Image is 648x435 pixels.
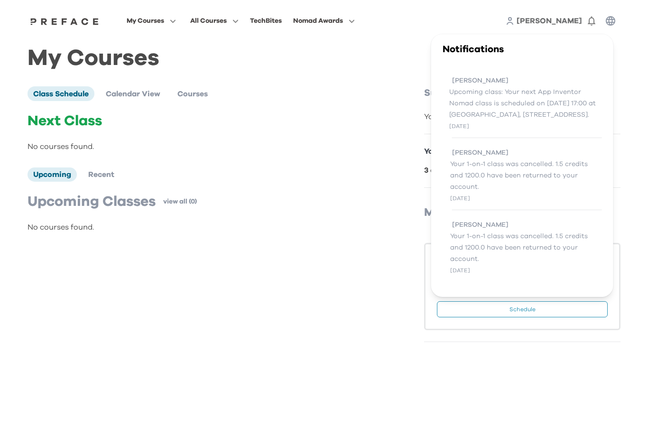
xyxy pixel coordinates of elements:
div: [DATE] [449,120,602,132]
span: Courses [177,90,208,98]
span: Notifications [443,45,504,54]
p: No courses found. [28,222,384,233]
button: Nomad Awards [290,15,358,27]
span: Calendar View [106,90,160,98]
img: Preface Logo [28,18,101,25]
span: My Courses [127,15,164,27]
span: [PERSON_NAME] [452,219,509,231]
div: [DATE] [450,265,602,276]
a: Preface Logo [28,17,101,25]
button: All Courses [187,15,241,27]
span: Class Schedule [33,90,89,98]
p: No courses found. [28,141,384,152]
span: [PERSON_NAME] [452,147,509,158]
span: Recent [88,171,114,178]
h1: My Courses [28,53,620,64]
span: All Courses [190,15,227,27]
span: Your 1-on-1 class was cancelled. 1.5 credits and 1200.0 have been returned to your account. [450,231,602,265]
p: Next Class [28,112,384,130]
span: Upcoming class: Your next App Inventor Nomad class is scheduled on [DATE] 17:00 at [GEOGRAPHIC_DA... [449,86,602,120]
span: [PERSON_NAME] [517,17,582,25]
span: Upcoming [33,171,71,178]
button: My Courses [124,15,179,27]
span: Your 1-on-1 class was cancelled. 1.5 credits and 1200.0 have been returned to your account. [450,158,602,193]
a: [PERSON_NAME] [517,15,582,27]
div: [DATE] [450,193,602,204]
p: Upcoming Classes [28,193,156,210]
span: [PERSON_NAME] [452,75,509,86]
div: TechBites [250,15,282,27]
span: Nomad Awards [293,15,343,27]
button: Schedule [437,301,608,317]
a: view all (0) [163,197,197,206]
